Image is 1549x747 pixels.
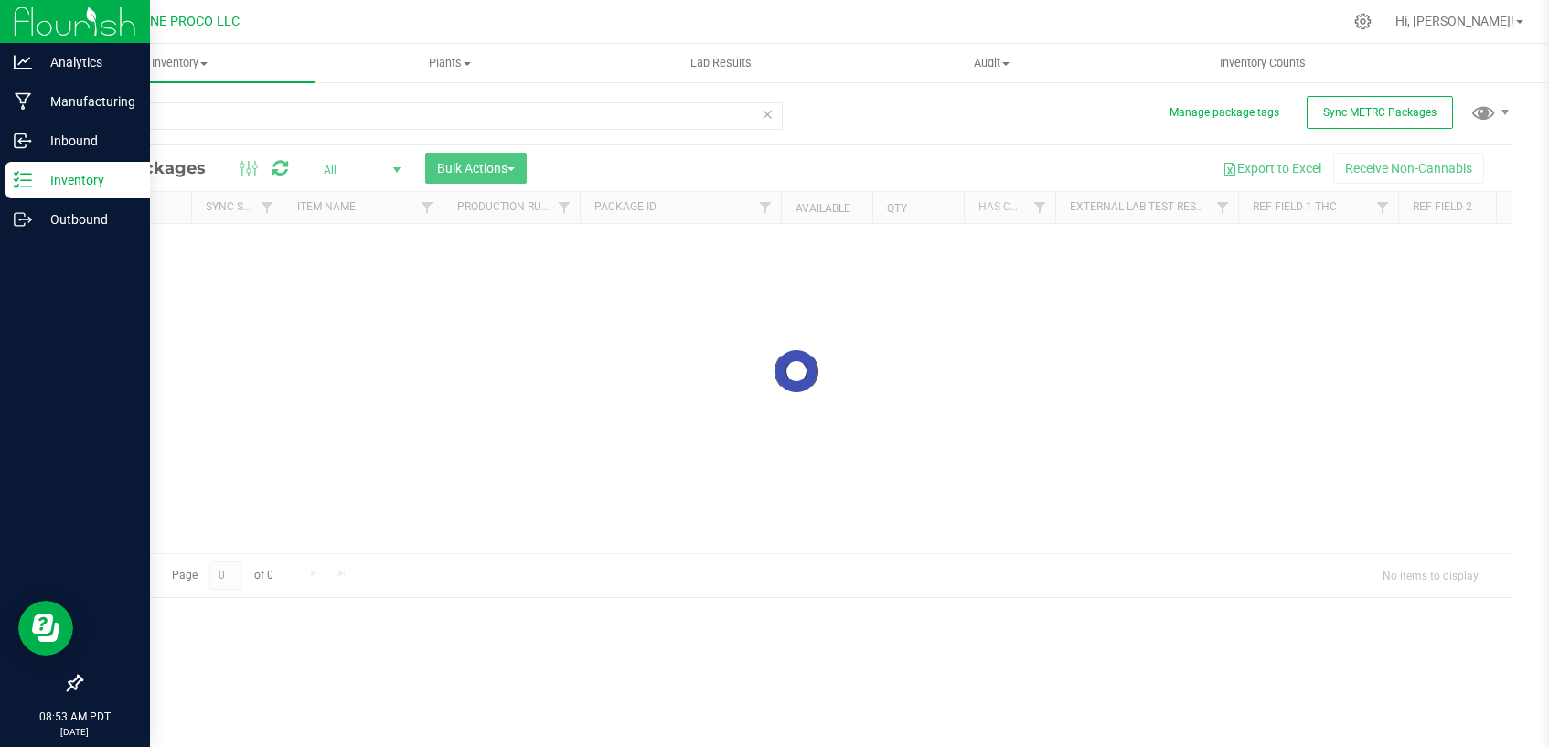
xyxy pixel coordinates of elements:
[14,92,32,111] inline-svg: Manufacturing
[858,55,1127,71] span: Audit
[32,51,142,73] p: Analytics
[1307,96,1453,129] button: Sync METRC Packages
[666,55,776,71] span: Lab Results
[44,44,315,82] a: Inventory
[1127,44,1398,82] a: Inventory Counts
[1395,14,1514,28] span: Hi, [PERSON_NAME]!
[1351,13,1374,30] div: Manage settings
[761,102,774,126] span: Clear
[80,102,783,130] input: Search Package ID, Item Name, SKU, Lot or Part Number...
[315,44,585,82] a: Plants
[8,725,142,739] p: [DATE]
[18,601,73,656] iframe: Resource center
[315,55,584,71] span: Plants
[8,709,142,725] p: 08:53 AM PDT
[14,171,32,189] inline-svg: Inventory
[32,130,142,152] p: Inbound
[14,210,32,229] inline-svg: Outbound
[1195,55,1330,71] span: Inventory Counts
[14,132,32,150] inline-svg: Inbound
[32,208,142,230] p: Outbound
[1170,105,1279,121] button: Manage package tags
[857,44,1127,82] a: Audit
[32,91,142,112] p: Manufacturing
[134,14,240,29] span: DUNE PROCO LLC
[14,53,32,71] inline-svg: Analytics
[44,55,315,71] span: Inventory
[1323,106,1437,119] span: Sync METRC Packages
[32,169,142,191] p: Inventory
[586,44,857,82] a: Lab Results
